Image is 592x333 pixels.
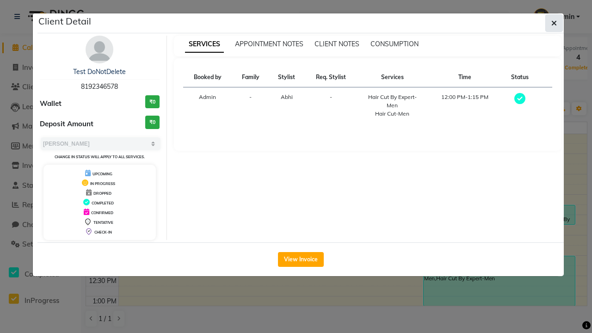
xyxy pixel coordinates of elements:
h3: ₹0 [145,116,160,129]
span: Deposit Amount [40,119,93,129]
td: Admin [183,87,233,124]
h5: Client Detail [38,14,91,28]
span: IN PROGRESS [90,181,115,186]
td: - [232,87,269,124]
span: DROPPED [93,191,111,196]
span: CLIENT NOTES [314,40,359,48]
td: 12:00 PM-1:15 PM [427,87,501,124]
span: CONFIRMED [91,210,113,215]
span: 8192346578 [81,82,118,91]
td: - [305,87,357,124]
span: SERVICES [185,36,224,53]
span: UPCOMING [92,172,112,176]
span: COMPLETED [92,201,114,205]
th: Time [427,68,501,87]
th: Family [232,68,269,87]
span: APPOINTMENT NOTES [235,40,303,48]
th: Stylist [269,68,305,87]
span: CONSUMPTION [370,40,419,48]
a: Test DoNotDelete [73,68,126,76]
h3: ₹0 [145,95,160,109]
th: Req. Stylist [305,68,357,87]
div: Hair Cut By Expert-Men [363,93,422,110]
th: Services [357,68,428,87]
button: View Invoice [278,252,324,267]
span: Wallet [40,99,62,109]
span: CHECK-IN [94,230,112,234]
span: Abhi [281,93,293,100]
small: Change in status will apply to all services. [55,154,145,159]
th: Booked by [183,68,233,87]
span: TENTATIVE [93,220,113,225]
img: avatar [86,36,113,63]
div: Hair Cut-Men [363,110,422,118]
th: Status [502,68,538,87]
